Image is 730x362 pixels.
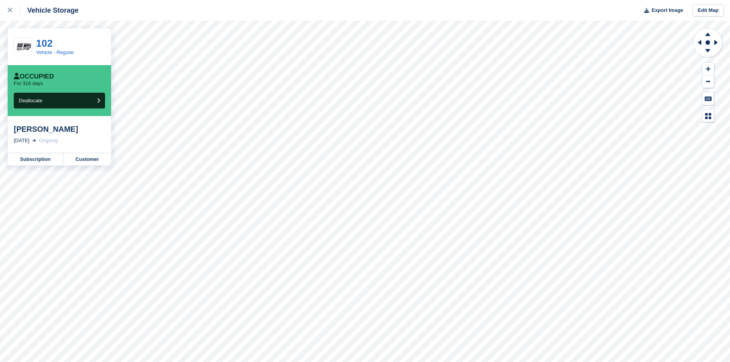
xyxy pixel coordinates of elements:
button: Export Image [640,4,683,17]
button: Map Legend [702,110,714,122]
a: 102 [36,38,52,49]
a: Customer [63,153,111,165]
button: Zoom In [702,63,714,75]
p: For 316 days [14,80,43,87]
button: Zoom Out [702,75,714,88]
div: [PERSON_NAME] [14,124,105,134]
a: Edit Map [692,4,724,17]
button: Deallocate [14,93,105,108]
div: Ongoing [39,137,58,144]
div: Vehicle Storage [20,6,79,15]
img: download-removebg-preview.png [14,41,32,53]
button: Keyboard Shortcuts [702,92,714,105]
img: arrow-right-light-icn-cde0832a797a2874e46488d9cf13f60e5c3a73dbe684e267c42b8395dfbc2abf.svg [32,139,36,142]
a: Vehicle - Regular [36,49,74,55]
span: Export Image [651,7,683,14]
a: Subscription [8,153,63,165]
div: [DATE] [14,137,30,144]
div: Occupied [14,73,54,80]
span: Deallocate [19,98,42,103]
